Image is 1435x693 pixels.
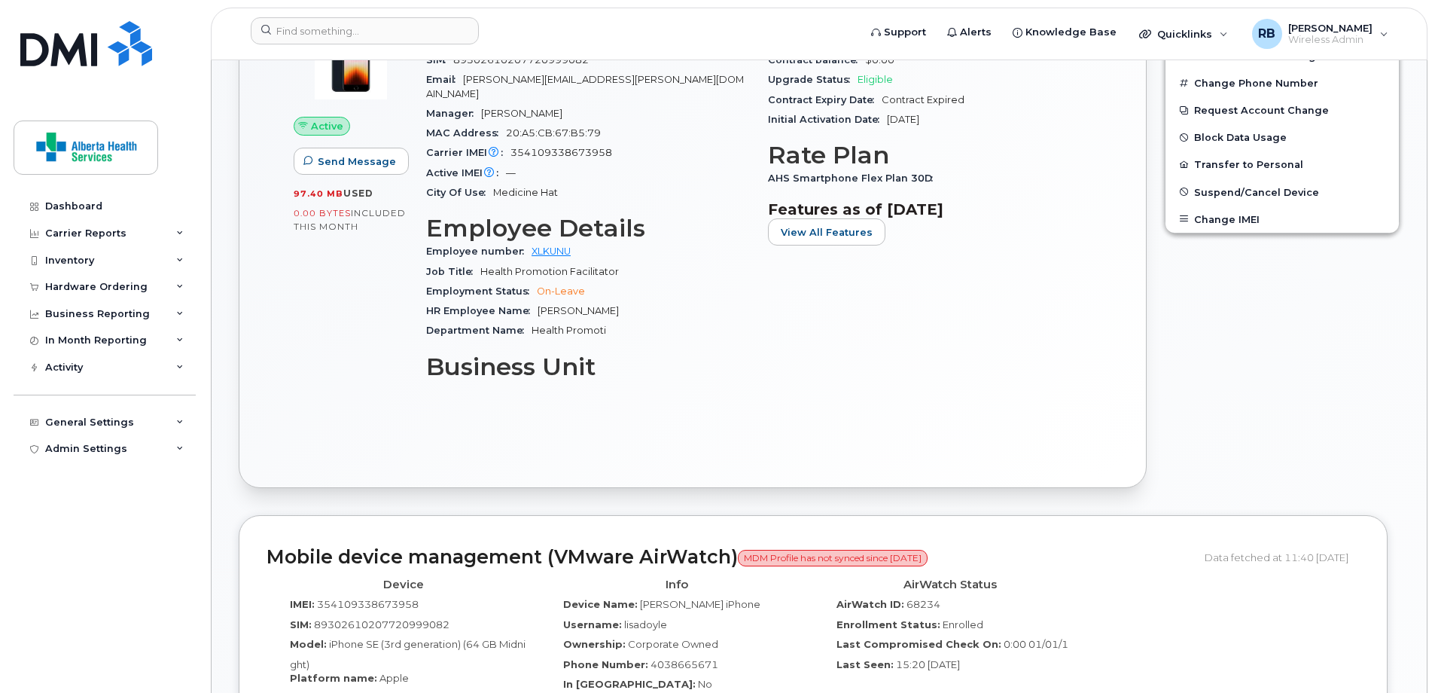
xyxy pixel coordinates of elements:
[278,579,529,591] h4: Device
[314,618,449,630] span: 89302610207720999082
[290,638,526,670] span: iPhone SE (3rd generation) (64 GB Midnight)
[343,188,373,199] span: used
[1288,22,1373,34] span: [PERSON_NAME]
[861,17,937,47] a: Support
[493,187,558,198] span: Medicine Hat
[768,172,940,184] span: AHS Smartphone Flex Plan 30D
[251,17,479,44] input: Find something...
[1165,124,1399,151] button: Block Data Usage
[884,25,926,40] span: Support
[317,598,419,610] span: 354109338673958
[1002,17,1127,47] a: Knowledge Base
[768,142,1092,169] h3: Rate Plan
[1288,34,1373,46] span: Wireless Admin
[426,285,537,297] span: Employment Status
[1165,206,1399,233] button: Change IMEI
[563,637,626,652] label: Ownership:
[1004,638,1068,650] span: 0:00 01/01/1
[426,187,493,198] span: City Of Use
[290,597,315,612] label: IMEI:
[650,658,718,670] span: 4038665671
[836,658,894,672] label: Last Seen:
[1165,151,1399,178] button: Transfer to Personal
[426,74,744,99] span: [PERSON_NAME][EMAIL_ADDRESS][PERSON_NAME][DOMAIN_NAME]
[1205,543,1360,572] div: Data fetched at 11:40 [DATE]
[426,215,750,242] h3: Employee Details
[781,225,873,240] span: View All Features
[1194,186,1319,197] span: Suspend/Cancel Device
[1165,69,1399,96] button: Change Phone Number
[563,658,648,672] label: Phone Number:
[379,672,409,684] span: Apple
[906,598,940,610] span: 68234
[294,188,343,199] span: 97.40 MB
[768,200,1092,218] h3: Features as of [DATE]
[551,579,802,591] h4: Info
[836,618,940,632] label: Enrollment Status:
[887,114,919,125] span: [DATE]
[532,325,606,336] span: Health Promoti
[768,218,885,246] button: View All Features
[563,618,622,632] label: Username:
[624,618,667,630] span: lisadoyle
[426,74,463,85] span: Email
[882,94,964,105] span: Contract Expired
[768,94,882,105] span: Contract Expiry Date
[698,678,712,690] span: No
[318,154,396,169] span: Send Message
[537,285,585,297] span: On-Leave
[311,119,343,133] span: Active
[1194,50,1316,62] span: Enable Call Forwarding
[506,167,516,179] span: —
[896,658,960,670] span: 15:20 [DATE]
[836,597,904,612] label: AirWatch ID:
[510,147,612,158] span: 354109338673958
[426,266,480,277] span: Job Title
[538,305,619,316] span: [PERSON_NAME]
[1129,19,1238,49] div: Quicklinks
[480,266,619,277] span: Health Promotion Facilitator
[426,325,532,336] span: Department Name
[426,167,506,179] span: Active IMEI
[768,114,887,125] span: Initial Activation Date
[294,148,409,175] button: Send Message
[640,598,760,610] span: [PERSON_NAME] iPhone
[563,677,696,691] label: In [GEOGRAPHIC_DATA]:
[960,25,992,40] span: Alerts
[738,550,928,566] span: MDM Profile has not synced since [DATE]
[768,74,858,85] span: Upgrade Status
[943,618,983,630] span: Enrolled
[1258,25,1275,43] span: RB
[563,597,638,612] label: Device Name:
[290,637,327,652] label: Model:
[267,547,1193,568] h2: Mobile device management (VMware AirWatch)
[1025,25,1117,40] span: Knowledge Base
[1165,179,1399,206] button: Suspend/Cancel Device
[858,74,893,85] span: Eligible
[628,638,718,650] span: Corporate Owned
[481,108,562,119] span: [PERSON_NAME]
[836,637,1001,652] label: Last Compromised Check On:
[290,671,377,685] label: Platform name:
[426,305,538,316] span: HR Employee Name
[426,127,506,139] span: MAC Address
[1165,96,1399,124] button: Request Account Change
[1242,19,1399,49] div: Ryan Ballesteros
[290,618,312,632] label: SIM:
[426,147,510,158] span: Carrier IMEI
[294,208,351,218] span: 0.00 Bytes
[426,353,750,380] h3: Business Unit
[294,207,406,232] span: included this month
[824,579,1075,591] h4: AirWatch Status
[426,108,481,119] span: Manager
[937,17,1002,47] a: Alerts
[506,127,601,139] span: 20:A5:CB:67:B5:79
[532,246,571,257] a: XLKUNU
[426,246,532,257] span: Employee number
[1157,28,1212,40] span: Quicklinks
